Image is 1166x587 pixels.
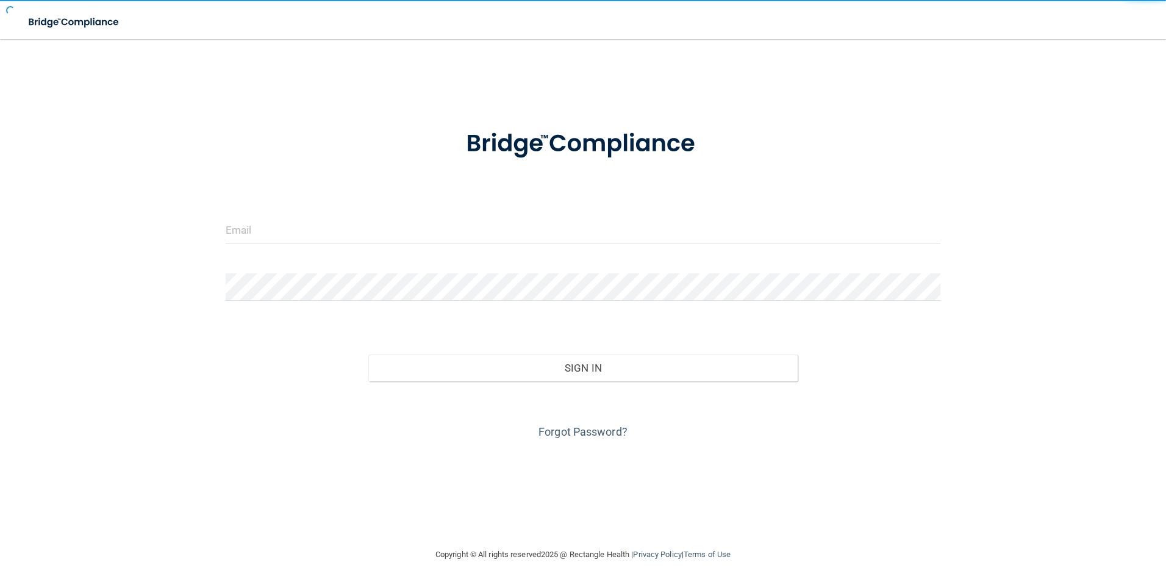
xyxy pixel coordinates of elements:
a: Privacy Policy [633,550,681,559]
a: Terms of Use [684,550,731,559]
input: Email [226,216,941,243]
div: Copyright © All rights reserved 2025 @ Rectangle Health | | [360,535,806,574]
img: bridge_compliance_login_screen.278c3ca4.svg [18,10,131,35]
button: Sign In [368,355,798,381]
a: Forgot Password? [538,425,628,438]
img: bridge_compliance_login_screen.278c3ca4.svg [441,112,725,176]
